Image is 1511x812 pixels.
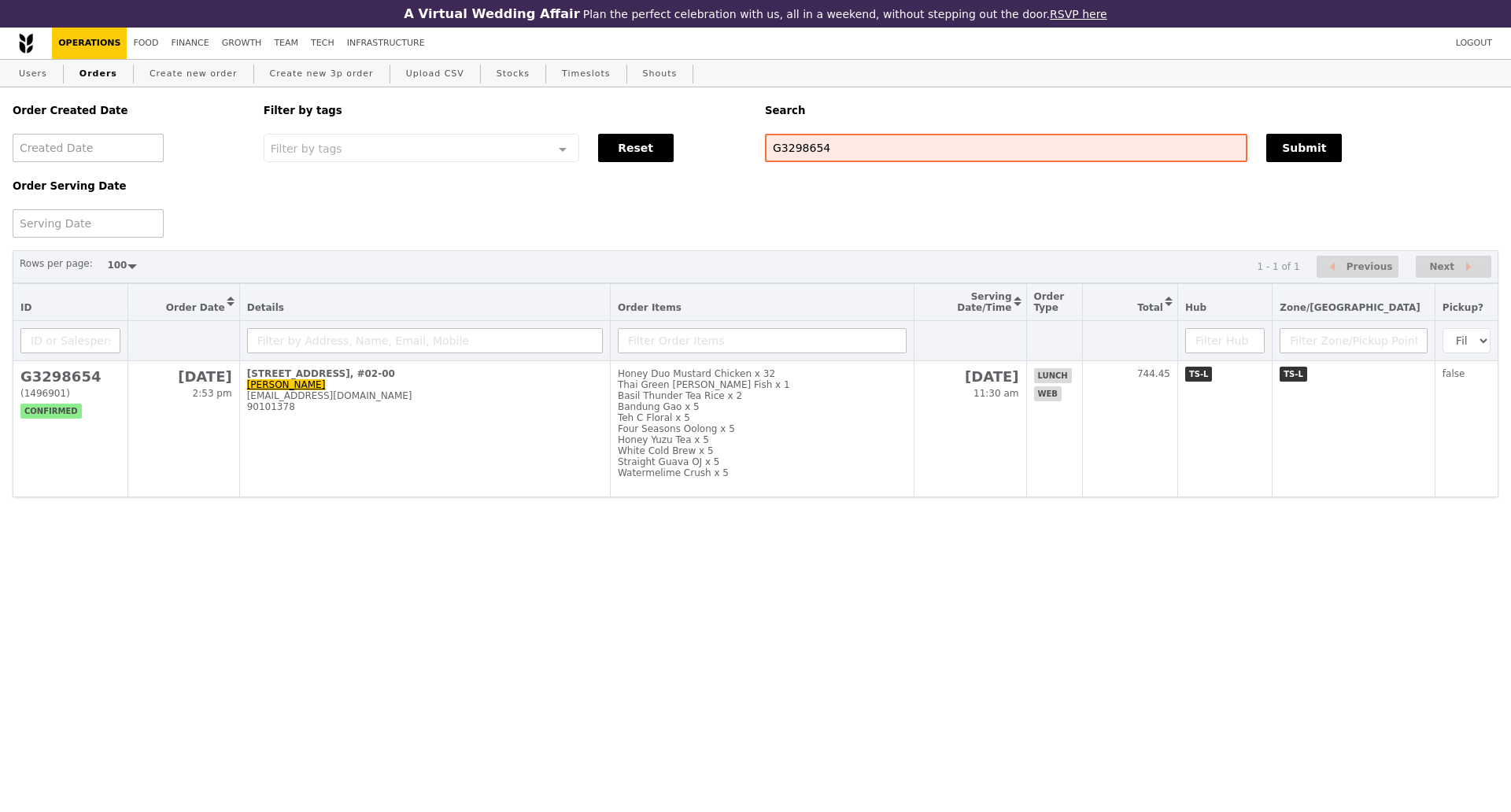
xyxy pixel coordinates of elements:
[247,379,326,390] a: [PERSON_NAME]
[618,445,907,456] div: White Cold Brew x 5
[1034,386,1062,401] span: web
[247,302,284,313] span: Details
[302,6,1209,21] div: Plan the perfect celebration with us, all in a weekend, without stepping out the door.
[618,456,907,467] div: Straight Guava OJ x 5
[1050,8,1107,20] a: RSVP here
[1450,28,1498,59] a: Logout
[1185,302,1206,313] span: Hub
[264,105,746,116] h5: Filter by tags
[765,134,1247,162] input: Search any field
[135,368,231,385] h2: [DATE]
[20,368,120,385] h2: G3298654
[247,368,603,379] div: [STREET_ADDRESS], #02-00
[765,105,1498,116] h5: Search
[193,388,232,399] span: 2:53 pm
[216,28,268,59] a: Growth
[618,390,907,401] div: Basil Thunder Tea Rice x 2
[618,412,907,423] div: Teh C Floral x 5
[1185,328,1265,353] input: Filter Hub
[1317,256,1398,279] button: Previous
[922,368,1019,385] h2: [DATE]
[618,401,907,412] div: Bandung Gao x 5
[1137,368,1170,379] span: 744.45
[490,60,536,88] a: Stocks
[268,28,305,59] a: Team
[13,105,245,116] h5: Order Created Date
[618,434,907,445] div: Honey Yuzu Tea x 5
[1443,302,1483,313] span: Pickup?
[52,28,127,59] a: Operations
[271,141,342,155] span: Filter by tags
[1185,367,1213,382] span: TS-L
[973,388,1018,399] span: 11:30 am
[1429,257,1454,276] span: Next
[1280,302,1420,313] span: Zone/[GEOGRAPHIC_DATA]
[341,28,431,59] a: Infrastructure
[1257,261,1299,272] div: 1 - 1 of 1
[264,60,380,88] a: Create new 3p order
[73,60,124,88] a: Orders
[598,134,674,162] button: Reset
[127,28,164,59] a: Food
[618,379,907,390] div: Thai Green [PERSON_NAME] Fish x 1
[143,60,244,88] a: Create new order
[1280,367,1307,382] span: TS-L
[165,28,216,59] a: Finance
[247,390,603,401] div: [EMAIL_ADDRESS][DOMAIN_NAME]
[20,328,120,353] input: ID or Salesperson name
[556,60,616,88] a: Timeslots
[20,302,31,313] span: ID
[1347,257,1393,276] span: Previous
[1416,256,1491,279] button: Next
[13,60,54,88] a: Users
[637,60,684,88] a: Shouts
[1034,368,1072,383] span: lunch
[618,328,907,353] input: Filter Order Items
[618,423,907,434] div: Four Seasons Oolong x 5
[404,6,579,21] h3: A Virtual Wedding Affair
[305,28,341,59] a: Tech
[400,60,471,88] a: Upload CSV
[1266,134,1342,162] button: Submit
[247,401,603,412] div: 90101378
[19,33,33,54] img: Grain logo
[13,134,164,162] input: Created Date
[20,256,93,271] label: Rows per page:
[618,368,907,379] div: Honey Duo Mustard Chicken x 32
[1034,291,1065,313] span: Order Type
[1280,328,1428,353] input: Filter Zone/Pickup Point
[20,404,82,419] span: confirmed
[1443,368,1465,379] span: false
[618,302,682,313] span: Order Items
[13,180,245,192] h5: Order Serving Date
[20,388,120,399] div: (1496901)
[247,328,603,353] input: Filter by Address, Name, Email, Mobile
[618,467,907,478] div: Watermelime Crush x 5
[13,209,164,238] input: Serving Date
